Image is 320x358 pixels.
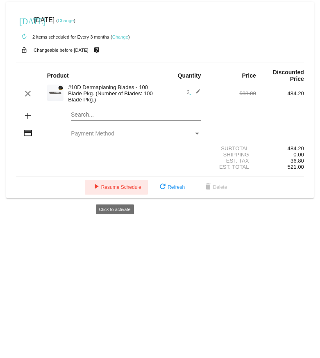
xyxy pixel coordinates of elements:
span: 0.00 [293,151,304,158]
mat-icon: credit_card [23,128,33,138]
strong: Price [242,72,256,79]
div: 538.00 [208,90,256,96]
span: Payment Method [71,130,114,137]
div: #10D Dermaplaning Blades - 100 Blade Pkg. (Number of Blades: 100 Blade Pkg.) [64,84,160,103]
button: Resume Schedule [85,180,148,195]
mat-icon: refresh [158,182,168,192]
mat-icon: play_arrow [91,182,101,192]
mat-icon: live_help [92,45,102,55]
span: 521.00 [288,164,304,170]
input: Search... [71,112,201,118]
mat-icon: delete [203,182,213,192]
div: Subtotal [208,145,256,151]
button: Delete [197,180,234,195]
div: Est. Tax [208,158,256,164]
div: Est. Total [208,164,256,170]
small: ( ) [56,18,75,23]
div: Shipping [208,151,256,158]
button: Refresh [151,180,191,195]
span: Delete [203,184,227,190]
span: 36.80 [290,158,304,164]
span: 2 [186,89,201,95]
strong: Discounted Price [273,69,304,82]
img: dermaplanepro-10d-dermaplaning-blade-close-up.png [47,85,64,101]
mat-select: Payment Method [71,130,201,137]
div: 484.20 [256,90,304,96]
mat-icon: add [23,111,33,121]
small: ( ) [111,34,130,39]
div: 484.20 [256,145,304,151]
mat-icon: [DATE] [19,16,29,25]
span: Resume Schedule [91,184,141,190]
small: 2 items scheduled for Every 3 months [16,34,109,39]
mat-icon: lock_open [19,45,29,55]
mat-icon: autorenew [19,32,29,42]
a: Change [58,18,74,23]
mat-icon: edit [191,89,201,99]
span: Refresh [158,184,185,190]
strong: Product [47,72,69,79]
small: Changeable before [DATE] [34,48,89,53]
strong: Quantity [178,72,201,79]
mat-icon: clear [23,89,33,99]
a: Change [112,34,128,39]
